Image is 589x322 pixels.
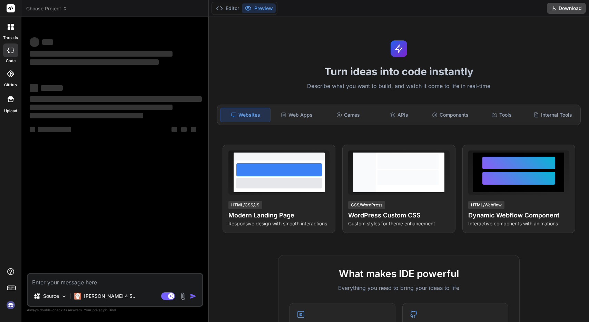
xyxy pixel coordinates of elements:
button: Editor [213,3,242,13]
div: CSS/WordPress [348,201,385,209]
div: APIs [374,108,424,122]
p: Describe what you want to build, and watch it come to life in real-time [213,82,585,91]
img: icon [190,293,197,300]
h4: WordPress Custom CSS [348,211,449,220]
div: Web Apps [272,108,322,122]
span: ‌ [41,85,63,91]
label: GitHub [4,82,17,88]
p: Responsive design with smooth interactions [228,220,330,227]
label: threads [3,35,18,41]
span: ‌ [30,96,202,102]
div: HTML/Webflow [468,201,504,209]
p: Custom styles for theme enhancement [348,220,449,227]
div: Components [425,108,475,122]
span: ‌ [30,127,35,132]
span: privacy [92,308,105,312]
div: Websites [220,108,271,122]
span: ‌ [30,105,173,110]
img: Claude 4 Sonnet [74,293,81,300]
span: ‌ [30,59,159,65]
p: Everything you need to bring your ideas to life [289,284,508,292]
label: code [6,58,16,64]
h4: Dynamic Webflow Component [468,211,569,220]
p: [PERSON_NAME] 4 S.. [84,293,135,300]
div: HTML/CSS/JS [228,201,262,209]
span: ‌ [181,127,187,132]
button: Preview [242,3,276,13]
img: attachment [179,292,187,300]
img: Pick Models [61,293,67,299]
p: Source [43,293,59,300]
h4: Modern Landing Page [228,211,330,220]
span: ‌ [30,113,143,118]
span: ‌ [30,51,173,57]
img: signin [5,299,17,311]
p: Interactive components with animations [468,220,569,227]
p: Always double-check its answers. Your in Bind [27,307,203,313]
span: ‌ [30,84,38,92]
div: Tools [477,108,526,122]
h1: Turn ideas into code instantly [213,65,585,78]
button: Download [547,3,586,14]
div: Games [323,108,373,122]
span: ‌ [38,127,71,132]
h2: What makes IDE powerful [289,266,508,281]
span: ‌ [191,127,196,132]
span: ‌ [42,39,53,45]
span: Choose Project [26,5,67,12]
label: Upload [4,108,17,114]
span: ‌ [171,127,177,132]
span: ‌ [30,37,39,47]
div: Internal Tools [528,108,578,122]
